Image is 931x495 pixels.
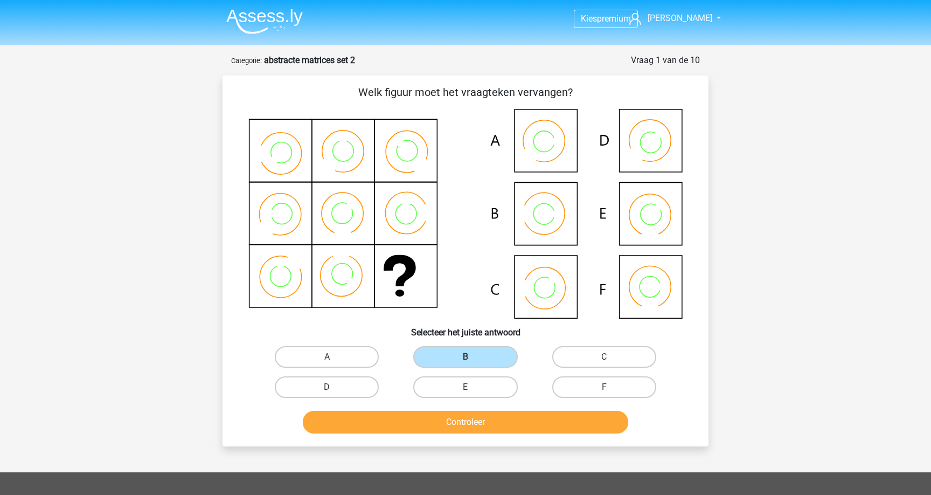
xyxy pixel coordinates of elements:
a: [PERSON_NAME] [625,12,713,25]
a: Kiespremium [574,11,637,26]
span: Kies [581,13,597,24]
span: premium [597,13,631,24]
small: Categorie: [231,57,262,65]
label: A [275,346,379,368]
label: F [552,376,656,398]
strong: abstracte matrices set 2 [264,55,355,65]
img: Assessly [226,9,303,34]
label: D [275,376,379,398]
button: Controleer [303,411,629,434]
span: [PERSON_NAME] [648,13,712,23]
label: B [413,346,517,368]
div: Vraag 1 van de 10 [631,54,700,67]
h6: Selecteer het juiste antwoord [240,319,691,338]
label: E [413,376,517,398]
p: Welk figuur moet het vraagteken vervangen? [240,84,691,100]
label: C [552,346,656,368]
